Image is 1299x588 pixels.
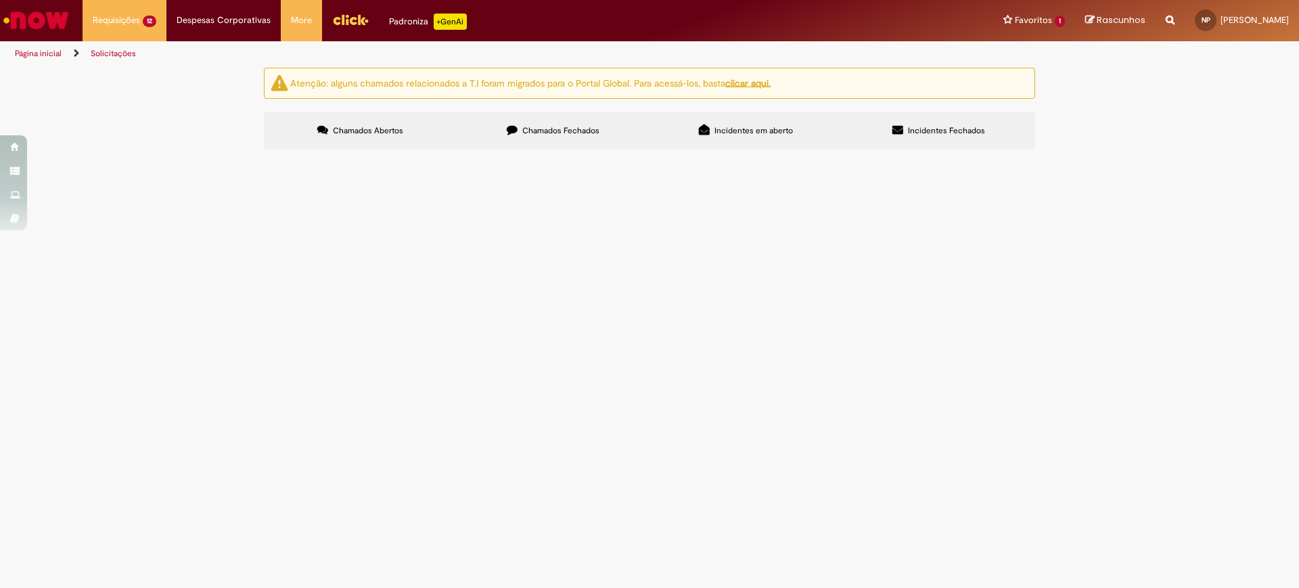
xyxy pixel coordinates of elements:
[434,14,467,30] p: +GenAi
[389,14,467,30] div: Padroniza
[177,14,271,27] span: Despesas Corporativas
[290,76,771,89] ng-bind-html: Atenção: alguns chamados relacionados a T.I foram migrados para o Portal Global. Para acessá-los,...
[93,14,140,27] span: Requisições
[714,125,793,136] span: Incidentes em aberto
[1085,14,1145,27] a: Rascunhos
[1202,16,1210,24] span: NP
[908,125,985,136] span: Incidentes Fechados
[332,9,369,30] img: click_logo_yellow_360x200.png
[1055,16,1065,27] span: 1
[91,48,136,59] a: Solicitações
[1097,14,1145,26] span: Rascunhos
[725,76,771,89] a: clicar aqui.
[10,41,856,66] ul: Trilhas de página
[333,125,403,136] span: Chamados Abertos
[522,125,599,136] span: Chamados Fechados
[1015,14,1052,27] span: Favoritos
[1,7,71,34] img: ServiceNow
[1221,14,1289,26] span: [PERSON_NAME]
[143,16,156,27] span: 12
[291,14,312,27] span: More
[15,48,62,59] a: Página inicial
